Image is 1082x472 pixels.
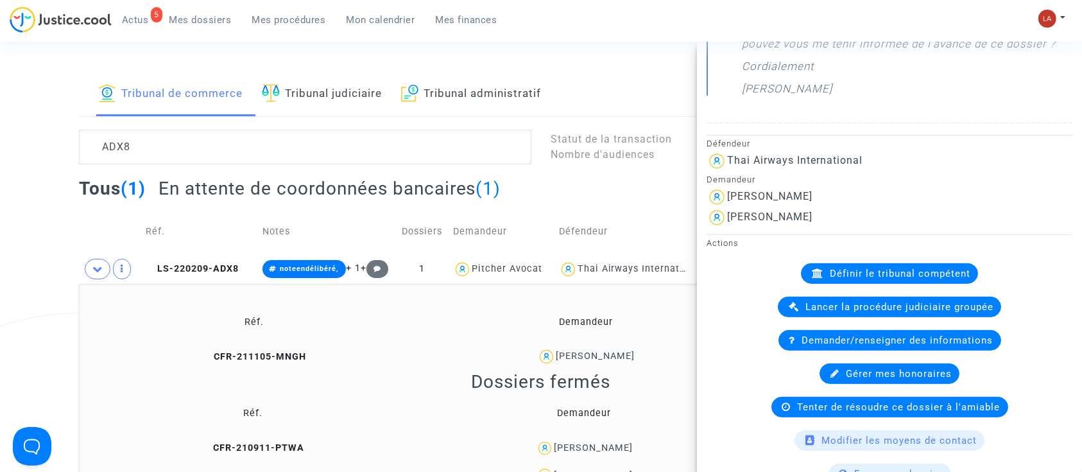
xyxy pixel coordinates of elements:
[727,154,863,166] div: Thai Airways International
[121,178,146,199] span: (1)
[401,73,541,116] a: Tribunal administratif
[707,238,739,248] small: Actions
[802,335,993,346] span: Demander/renseigner des informations
[425,10,508,30] a: Mes finances
[258,209,396,254] td: Notes
[98,73,243,116] a: Tribunal de commerce
[556,351,635,362] div: [PERSON_NAME]
[707,175,755,184] small: Demandeur
[707,151,727,171] img: icon-user.svg
[262,73,382,116] a: Tribunal judiciaire
[449,209,554,254] td: Demandeur
[537,347,556,366] img: icon-user.svg
[472,371,611,393] h2: Dossiers fermés
[798,401,1000,413] span: Tenter de résoudre ce dossier à l'amiable
[202,442,304,453] span: CFR-210911-PTWA
[146,263,239,274] span: LS-220209-ADX8
[554,209,692,254] td: Défendeur
[159,10,242,30] a: Mes dossiers
[112,10,159,30] a: 5Actus
[472,263,542,274] div: Pitcher Avocat
[536,439,554,458] img: icon-user.svg
[476,178,501,199] span: (1)
[805,301,993,313] span: Lancer la procédure judiciaire groupée
[846,368,952,380] span: Gérer mes honoraires
[396,209,449,254] td: Dossiers
[346,263,361,274] span: + 1
[707,139,750,148] small: Défendeur
[554,442,633,453] div: [PERSON_NAME]
[79,177,146,200] h2: Tous
[727,211,812,223] div: [PERSON_NAME]
[742,81,832,103] p: [PERSON_NAME]
[436,14,497,26] span: Mes finances
[347,14,415,26] span: Mon calendrier
[242,10,336,30] a: Mes procédures
[742,58,814,81] p: Cordialement
[141,209,258,254] td: Réf.
[98,84,116,102] img: icon-banque.svg
[151,7,162,22] div: 5
[707,207,727,228] img: icon-user.svg
[821,435,977,446] span: Modifier les moyens de contact
[159,177,501,200] h2: En attente de coordonnées bancaires
[169,14,232,26] span: Mes dossiers
[578,263,704,274] div: Thai Airways International
[401,84,418,102] img: icon-archive.svg
[202,351,306,362] span: CFR-211105-MNGH
[707,187,727,207] img: icon-user.svg
[361,263,388,274] span: +
[551,133,672,145] span: Statut de la transaction
[83,301,425,343] td: Réf.
[423,393,746,435] td: Demandeur
[280,265,339,273] span: noteendélibéré,
[830,268,970,279] span: Définir le tribunal compétent
[742,36,1056,58] p: pouvez vous me tenir informée de l'avancé de ce dossier ?
[336,10,425,30] a: Mon calendrier
[551,148,655,161] span: Nombre d'audiences
[13,427,51,466] iframe: Help Scout Beacon - Open
[252,14,326,26] span: Mes procédures
[262,84,280,102] img: icon-faciliter-sm.svg
[559,260,578,279] img: icon-user.svg
[453,260,472,279] img: icon-user.svg
[396,254,449,284] td: 1
[727,190,812,202] div: [PERSON_NAME]
[10,6,112,33] img: jc-logo.svg
[692,209,769,254] td: Tribunal
[122,14,149,26] span: Actus
[425,301,747,343] td: Demandeur
[1038,10,1056,28] img: 3f9b7d9779f7b0ffc2b90d026f0682a9
[83,393,423,435] td: Réf.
